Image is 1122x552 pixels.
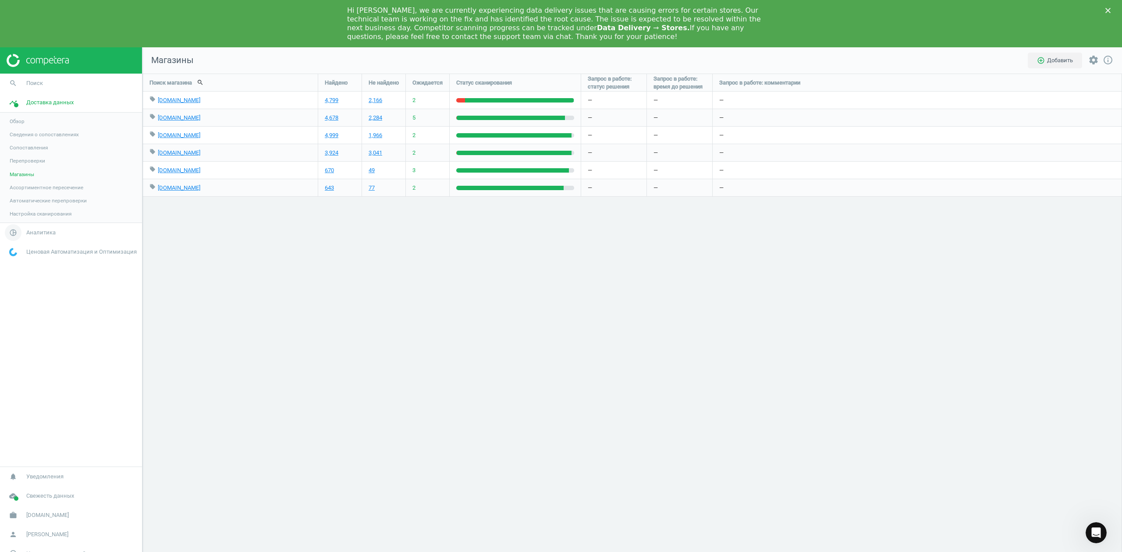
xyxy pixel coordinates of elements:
span: — [653,166,658,174]
i: settings [1088,55,1099,65]
span: Сопоставления [10,144,48,151]
div: — [581,109,646,126]
a: 4,678 [325,114,338,122]
i: local_offer [149,131,156,137]
div: — [713,162,1122,179]
span: Автоматические перепроверки [10,197,87,204]
a: 4,799 [325,96,338,104]
span: — [653,131,658,139]
div: — [713,109,1122,126]
div: — [581,179,646,196]
a: [DOMAIN_NAME] [158,97,200,103]
a: [DOMAIN_NAME] [158,184,200,191]
span: Доставка данных [26,99,74,106]
span: — [653,96,658,104]
span: Ожидается [412,79,443,87]
span: [PERSON_NAME] [26,531,68,538]
span: Ассортиментное пересечение [10,184,83,191]
i: pie_chart_outlined [5,224,21,241]
i: work [5,507,21,524]
a: 670 [325,166,334,174]
iframe: Intercom live chat [1086,522,1107,543]
div: Поиск магазина [143,74,318,91]
i: cloud_done [5,488,21,504]
span: Аналитика [26,229,56,237]
a: 1,966 [369,131,382,139]
span: Свежесть данных [26,492,74,500]
div: — [713,144,1122,161]
button: add_circle_outlineДобавить [1028,53,1082,68]
span: Запрос в работе: время до решения [653,75,706,91]
span: Статус сканирования [456,79,512,87]
span: Ценовая Автоматизация и Оптимизация [26,248,137,256]
i: person [5,526,21,543]
button: search [192,75,209,90]
span: [DOMAIN_NAME] [26,511,69,519]
i: local_offer [149,184,156,190]
div: Закрити [1105,8,1114,13]
div: — [581,144,646,161]
span: Настройка сканирования [10,210,71,217]
a: [DOMAIN_NAME] [158,167,200,173]
img: wGWNvw8QSZomAAAAABJRU5ErkJggg== [9,248,17,256]
span: — [653,184,658,192]
i: local_offer [149,149,156,155]
span: Запрос в работе: статус решения [588,75,640,91]
span: Обзор [10,118,25,125]
span: 2 [412,184,415,192]
i: local_offer [149,166,156,172]
i: notifications [5,468,21,485]
a: 2,284 [369,114,382,122]
span: Сведения о сопоставлениях [10,131,79,138]
span: Магазины [10,171,34,178]
b: Data Delivery ⇾ Stores. [597,24,690,32]
div: — [713,92,1122,109]
div: — [581,127,646,144]
i: info_outline [1103,55,1113,65]
a: [DOMAIN_NAME] [158,132,200,138]
div: Hi [PERSON_NAME], we are currently experiencing data delivery issues that are causing errors for ... [347,6,761,41]
a: [DOMAIN_NAME] [158,149,200,156]
div: — [581,162,646,179]
span: 3 [412,166,415,174]
a: 2,166 [369,96,382,104]
span: Не найдено [369,79,399,87]
i: timeline [5,94,21,111]
div: — [581,92,646,109]
a: 4,999 [325,131,338,139]
span: 2 [412,131,415,139]
a: [DOMAIN_NAME] [158,114,200,121]
a: 77 [369,184,375,192]
span: 2 [412,96,415,104]
a: 3,924 [325,149,338,157]
a: 643 [325,184,334,192]
i: local_offer [149,113,156,120]
span: — [653,149,658,157]
span: 5 [412,114,415,122]
i: local_offer [149,96,156,102]
a: 49 [369,166,375,174]
span: Запрос в работе: комментарии [719,79,800,87]
span: — [653,114,658,122]
span: Перепроверки [10,157,45,164]
div: — [713,127,1122,144]
div: — [713,179,1122,196]
button: settings [1084,51,1103,70]
i: add_circle_outline [1037,57,1045,64]
a: info_outline [1103,55,1113,66]
span: Магазины [142,54,194,67]
img: ajHJNr6hYgQAAAAASUVORK5CYII= [7,54,69,67]
i: search [5,75,21,92]
a: 3,041 [369,149,382,157]
span: Найдено [325,79,348,87]
span: Поиск [26,79,43,87]
span: Уведомления [26,473,64,481]
span: 2 [412,149,415,157]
